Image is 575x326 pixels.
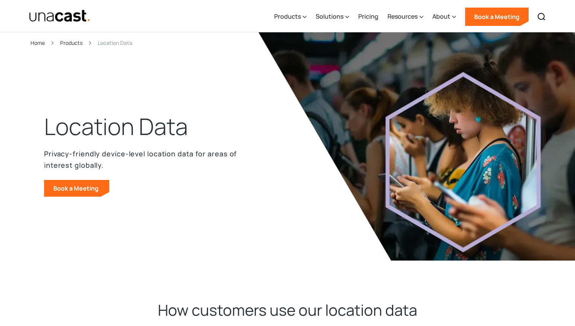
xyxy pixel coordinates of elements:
div: Resources [388,12,418,21]
a: Pricing [358,1,378,32]
a: Book a Meeting [465,8,529,26]
a: Home [30,38,45,47]
a: Book a Meeting [44,180,109,197]
h2: How customers use our location data [158,300,417,320]
a: Products [60,38,83,47]
p: Privacy-friendly device-level location data for areas of interest globally. [44,148,242,171]
img: Unacast text logo [29,10,91,23]
img: Search icon [537,12,546,21]
div: Products [274,12,301,21]
div: About [432,12,450,21]
div: Location Data [98,38,132,47]
div: Solutions [316,12,343,21]
h1: Location Data [44,111,188,142]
